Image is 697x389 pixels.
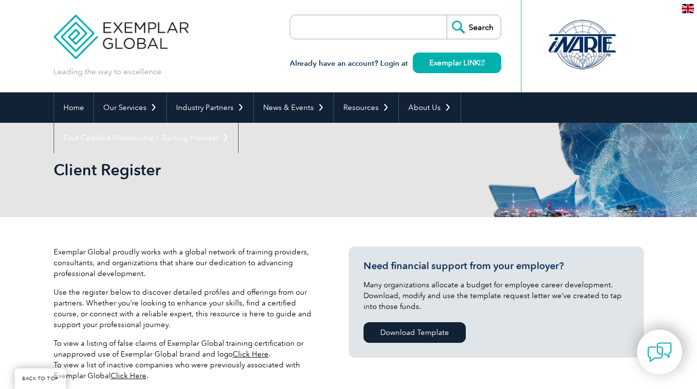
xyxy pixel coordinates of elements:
img: open_square.png [479,60,485,65]
img: contact-chat.png [647,340,672,364]
input: Search [447,15,501,39]
p: To view a listing of false claims of Exemplar Global training certification or unapproved use of ... [54,338,319,381]
a: BACK TO TOP [15,368,66,389]
h3: Need financial support from your employer? [364,260,629,272]
p: Exemplar Global proudly works with a global network of training providers, consultants, and organ... [54,247,319,279]
p: Use the register below to discover detailed profiles and offerings from our partners. Whether you... [54,287,319,330]
img: en [682,4,694,13]
a: Home [54,92,93,123]
a: Click Here [111,371,147,380]
a: Resources [334,92,398,123]
a: Click Here [233,350,269,359]
p: Leading the way to excellence [54,66,161,77]
a: News & Events [254,92,333,123]
a: Download Template [364,322,466,343]
a: Industry Partners [167,92,253,123]
a: Exemplar LINK [413,53,501,73]
h2: Client Register [54,162,467,178]
h3: Already have an account? Login at [290,57,501,70]
p: Many organizations allocate a budget for employee career development. Download, modify and use th... [364,279,629,312]
a: About Us [399,92,460,123]
a: Our Services [94,92,166,123]
a: Find Certified Professional / Training Provider [54,123,238,153]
